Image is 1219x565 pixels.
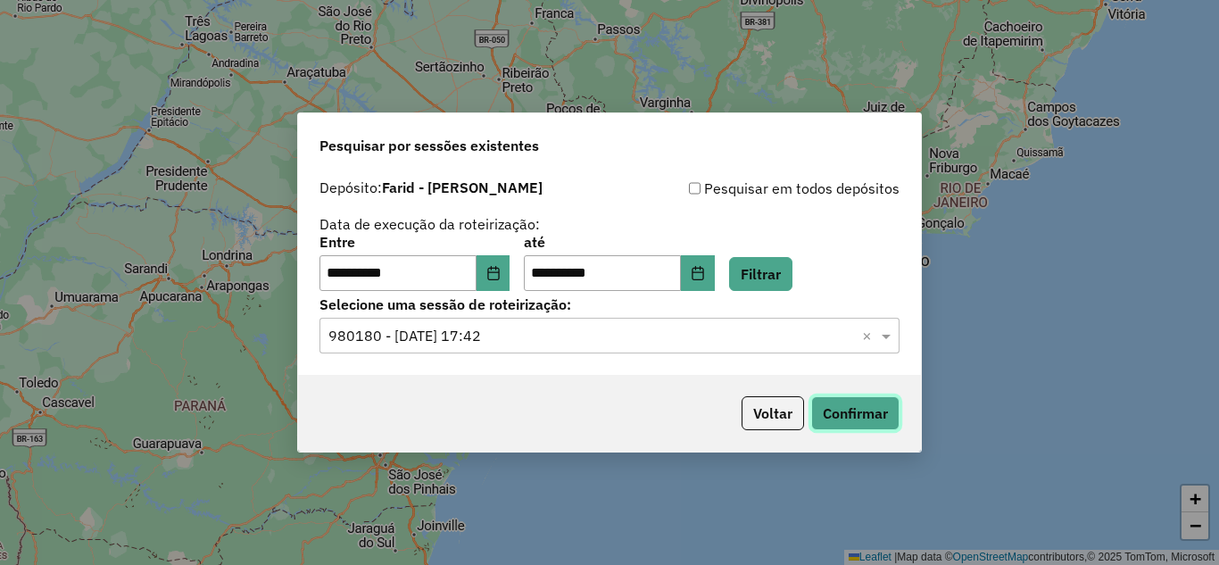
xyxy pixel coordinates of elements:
button: Confirmar [811,396,900,430]
div: Pesquisar em todos depósitos [609,178,900,199]
label: Data de execução da roteirização: [319,213,540,235]
strong: Farid - [PERSON_NAME] [382,179,543,196]
span: Clear all [862,325,877,346]
label: Selecione uma sessão de roteirização: [319,294,900,315]
span: Pesquisar por sessões existentes [319,135,539,156]
button: Filtrar [729,257,792,291]
label: Entre [319,231,510,253]
button: Voltar [742,396,804,430]
button: Choose Date [681,255,715,291]
label: Depósito: [319,177,543,198]
label: até [524,231,714,253]
button: Choose Date [477,255,510,291]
